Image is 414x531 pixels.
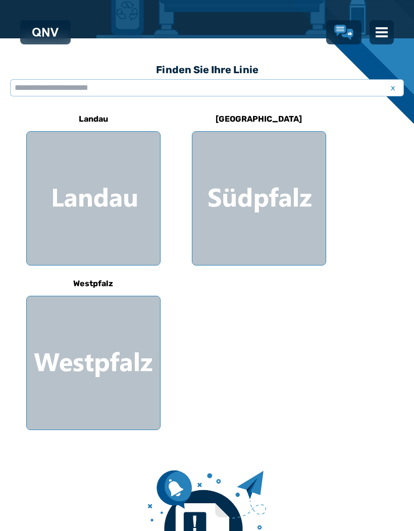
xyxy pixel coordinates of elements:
[32,24,59,40] a: QNV Logo
[192,107,326,265] a: [GEOGRAPHIC_DATA] Region Südpfalz
[10,59,404,81] h3: Finden Sie Ihre Linie
[32,28,59,37] img: QNV Logo
[386,82,400,94] span: x
[376,26,388,38] img: menu
[75,111,112,127] h6: Landau
[69,276,117,292] h6: Westpfalz
[212,111,306,127] h6: [GEOGRAPHIC_DATA]
[26,107,161,265] a: Landau Region Landau
[334,25,353,40] a: Lob & Kritik
[26,272,161,430] a: Westpfalz Region Westpfalz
